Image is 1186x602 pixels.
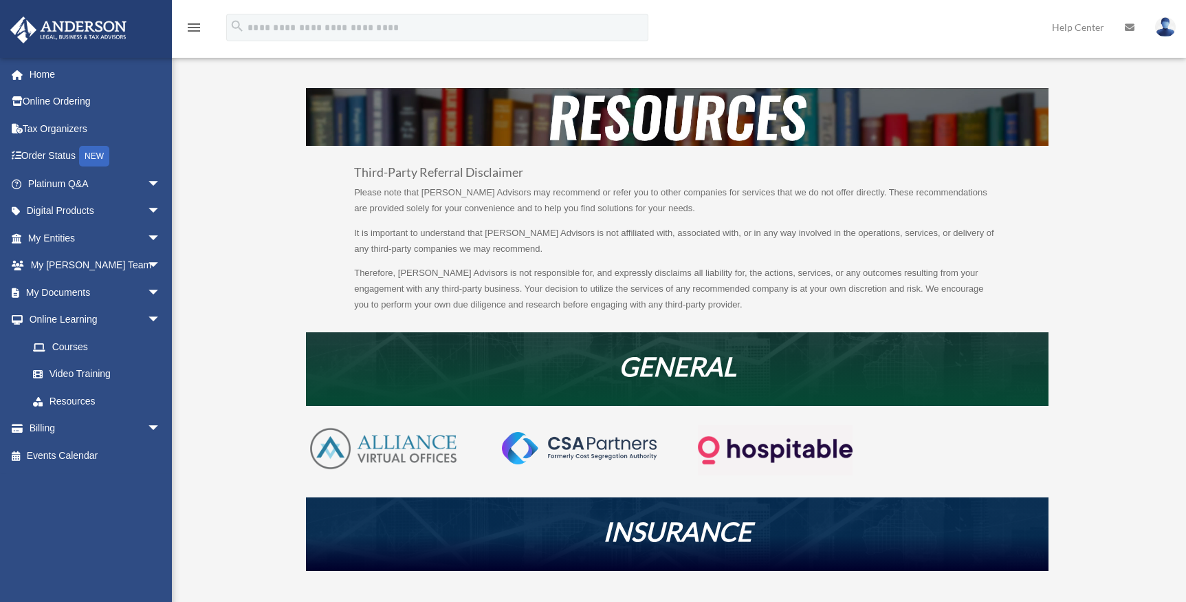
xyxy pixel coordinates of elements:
a: Home [10,61,182,88]
div: NEW [79,146,109,166]
i: search [230,19,245,34]
a: My Entitiesarrow_drop_down [10,224,182,252]
span: arrow_drop_down [147,279,175,307]
em: GENERAL [619,350,736,382]
a: Courses [19,333,182,361]
span: arrow_drop_down [147,306,175,334]
span: arrow_drop_down [147,224,175,252]
span: arrow_drop_down [147,415,175,443]
p: It is important to understand that [PERSON_NAME] Advisors is not affiliated with, associated with... [354,226,1000,266]
p: Therefore, [PERSON_NAME] Advisors is not responsible for, and expressly disclaims all liability f... [354,266,1000,312]
span: arrow_drop_down [147,197,175,226]
a: Online Learningarrow_drop_down [10,306,182,334]
a: Video Training [19,361,182,388]
img: AVO-logo-1-color [306,425,461,472]
img: resources-header [306,88,1048,146]
img: Logo-transparent-dark [698,425,853,475]
img: Anderson Advisors Platinum Portal [6,17,131,43]
h3: Third-Party Referral Disclaimer [354,166,1000,186]
i: menu [186,19,202,36]
img: User Pic [1155,17,1176,37]
span: arrow_drop_down [147,252,175,280]
a: Events Calendar [10,442,182,469]
a: Platinum Q&Aarrow_drop_down [10,170,182,197]
a: menu [186,24,202,36]
span: arrow_drop_down [147,170,175,198]
a: Online Ordering [10,88,182,116]
img: CSA-partners-Formerly-Cost-Segregation-Authority [502,432,657,464]
a: Resources [19,387,175,415]
a: Tax Organizers [10,115,182,142]
a: Billingarrow_drop_down [10,415,182,442]
a: My [PERSON_NAME] Teamarrow_drop_down [10,252,182,279]
a: My Documentsarrow_drop_down [10,279,182,306]
p: Please note that [PERSON_NAME] Advisors may recommend or refer you to other companies for service... [354,185,1000,226]
a: Order StatusNEW [10,142,182,171]
em: INSURANCE [603,515,751,547]
a: Digital Productsarrow_drop_down [10,197,182,225]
